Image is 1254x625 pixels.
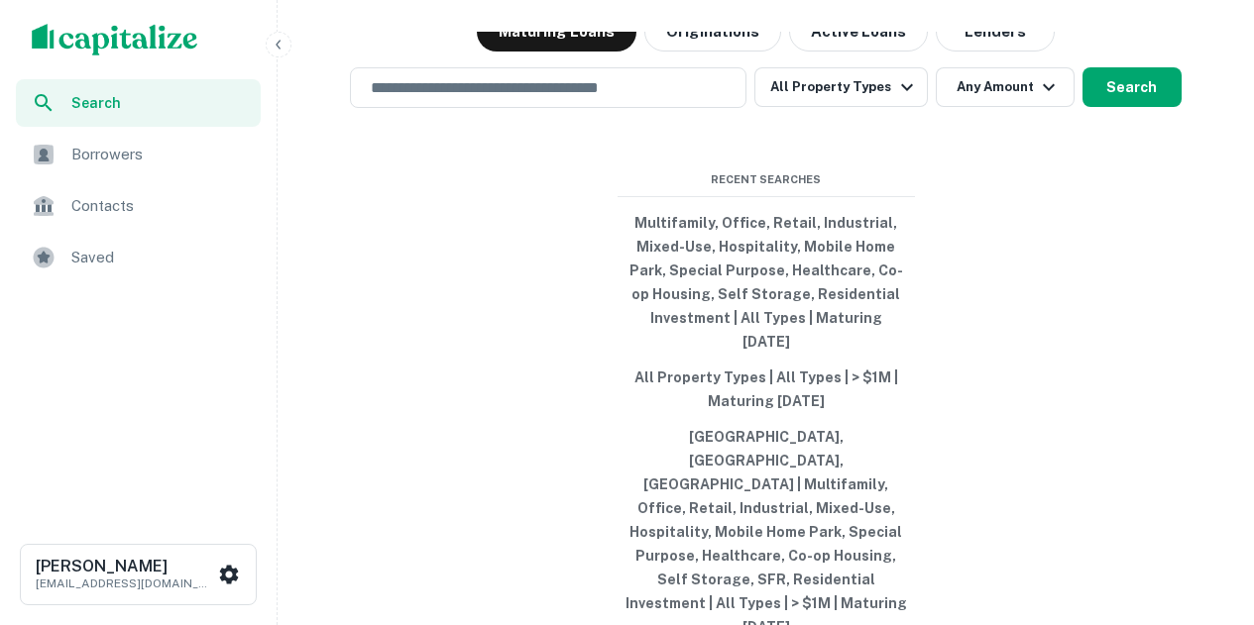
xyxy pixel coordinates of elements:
[1155,467,1254,562] iframe: Chat Widget
[618,360,915,419] button: All Property Types | All Types | > $1M | Maturing [DATE]
[936,12,1055,52] button: Lenders
[789,12,928,52] button: Active Loans
[36,574,214,592] p: [EMAIL_ADDRESS][DOMAIN_NAME]
[71,194,249,218] span: Contacts
[477,12,636,52] button: Maturing Loans
[16,131,261,178] a: Borrowers
[71,92,249,114] span: Search
[71,143,249,166] span: Borrowers
[936,67,1075,107] button: Any Amount
[618,205,915,360] button: Multifamily, Office, Retail, Industrial, Mixed-Use, Hospitality, Mobile Home Park, Special Purpos...
[20,544,257,605] button: [PERSON_NAME][EMAIL_ADDRESS][DOMAIN_NAME]
[71,246,249,269] span: Saved
[36,559,214,574] h6: [PERSON_NAME]
[16,182,261,230] a: Contacts
[1083,67,1182,107] button: Search
[16,79,261,127] a: Search
[32,24,198,55] img: capitalize-logo.png
[754,67,927,107] button: All Property Types
[16,234,261,281] a: Saved
[644,12,781,52] button: Originations
[618,171,915,188] span: Recent Searches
